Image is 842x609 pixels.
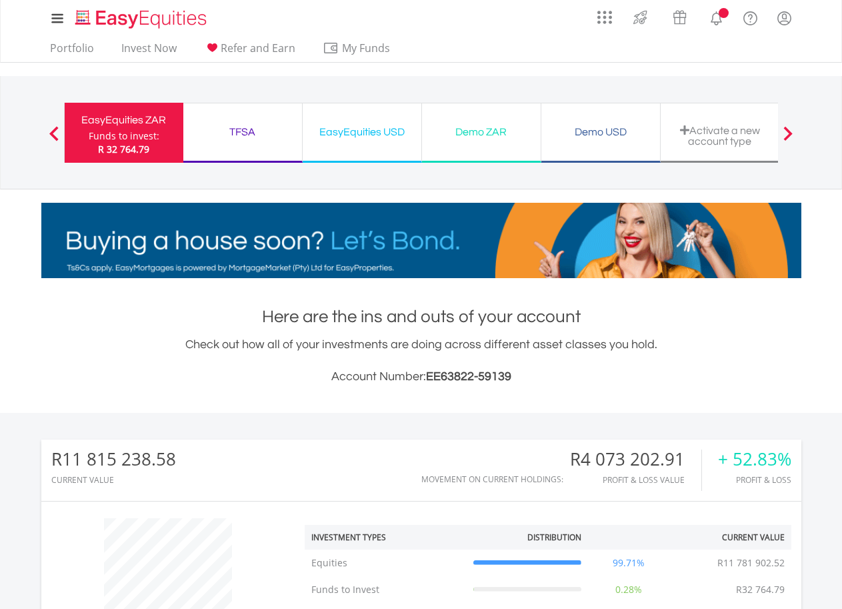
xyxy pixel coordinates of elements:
div: Profit & Loss [718,476,791,484]
td: R11 781 902.52 [711,550,791,576]
a: Portfolio [45,41,99,62]
div: Profit & Loss Value [570,476,701,484]
div: Distribution [527,532,581,543]
th: Current Value [669,525,791,550]
td: 99.71% [588,550,669,576]
a: FAQ's and Support [733,3,767,30]
span: R 32 764.79 [98,143,149,155]
div: CURRENT VALUE [51,476,176,484]
div: Demo USD [549,123,652,141]
span: My Funds [323,39,410,57]
div: R11 815 238.58 [51,450,176,469]
div: Demo ZAR [430,123,533,141]
div: EasyEquities USD [311,123,413,141]
div: Movement on Current Holdings: [421,475,563,484]
div: EasyEquities ZAR [73,111,175,129]
a: My Profile [767,3,801,33]
a: Notifications [699,3,733,30]
div: R4 073 202.91 [570,450,701,469]
div: + 52.83% [718,450,791,469]
div: Activate a new account type [669,125,771,147]
div: TFSA [191,123,294,141]
a: Vouchers [660,3,699,28]
td: Funds to Invest [305,576,467,603]
a: Home page [70,3,212,30]
img: EasyMortage Promotion Banner [41,203,801,278]
img: grid-menu-icon.svg [597,10,612,25]
h1: Here are the ins and outs of your account [41,305,801,329]
span: Refer and Earn [221,41,295,55]
img: vouchers-v2.svg [669,7,691,28]
a: AppsGrid [589,3,621,25]
img: thrive-v2.svg [629,7,651,28]
a: Refer and Earn [199,41,301,62]
a: Invest Now [116,41,182,62]
h3: Account Number: [41,368,801,386]
td: Equities [305,550,467,576]
img: EasyEquities_Logo.png [73,8,212,30]
td: R32 764.79 [729,576,791,603]
span: EE63822-59139 [426,370,511,383]
div: Funds to invest: [89,129,159,143]
th: Investment Types [305,525,467,550]
td: 0.28% [588,576,669,603]
div: Check out how all of your investments are doing across different asset classes you hold. [41,336,801,386]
